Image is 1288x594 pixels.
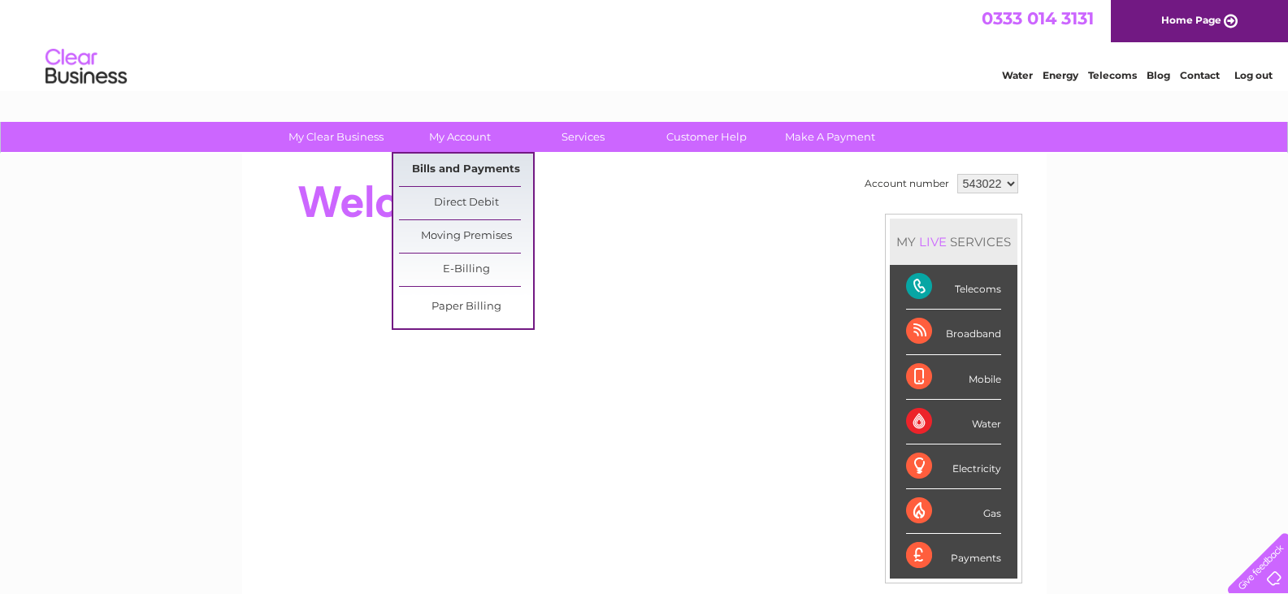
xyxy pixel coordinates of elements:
[261,9,1029,79] div: Clear Business is a trading name of Verastar Limited (registered in [GEOGRAPHIC_DATA] No. 3667643...
[392,122,527,152] a: My Account
[1147,69,1170,81] a: Blog
[516,122,650,152] a: Services
[399,291,533,323] a: Paper Billing
[1180,69,1220,81] a: Contact
[269,122,403,152] a: My Clear Business
[45,42,128,92] img: logo.png
[906,265,1001,310] div: Telecoms
[906,310,1001,354] div: Broadband
[399,220,533,253] a: Moving Premises
[916,234,950,249] div: LIVE
[1088,69,1137,81] a: Telecoms
[906,534,1001,578] div: Payments
[399,254,533,286] a: E-Billing
[1002,69,1033,81] a: Water
[399,154,533,186] a: Bills and Payments
[861,170,953,197] td: Account number
[982,8,1094,28] a: 0333 014 3131
[1043,69,1078,81] a: Energy
[640,122,774,152] a: Customer Help
[906,444,1001,489] div: Electricity
[906,400,1001,444] div: Water
[906,355,1001,400] div: Mobile
[399,187,533,219] a: Direct Debit
[906,489,1001,534] div: Gas
[1234,69,1273,81] a: Log out
[763,122,897,152] a: Make A Payment
[890,219,1017,265] div: MY SERVICES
